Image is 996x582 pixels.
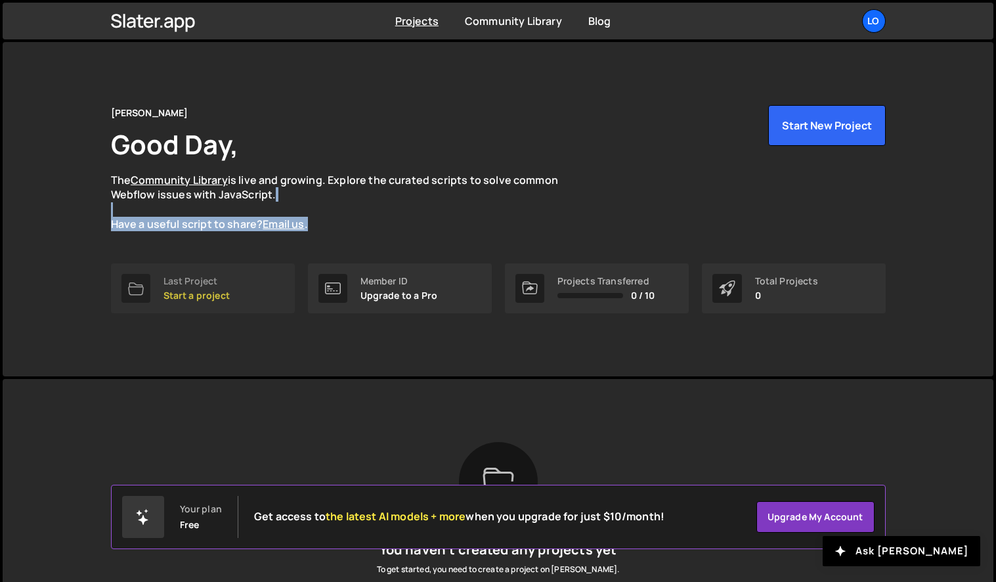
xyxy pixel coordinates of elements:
[254,510,664,523] h2: Get access to when you upgrade for just $10/month!
[465,14,562,28] a: Community Library
[111,105,188,121] div: [PERSON_NAME]
[180,520,200,530] div: Free
[768,105,886,146] button: Start New Project
[360,276,438,286] div: Member ID
[111,126,238,162] h1: Good Day,
[755,290,818,301] p: 0
[755,276,818,286] div: Total Projects
[326,509,466,524] span: the latest AI models + more
[395,14,439,28] a: Projects
[823,536,980,566] button: Ask [PERSON_NAME]
[111,263,295,313] a: Last Project Start a project
[631,290,655,301] span: 0 / 10
[360,290,438,301] p: Upgrade to a Pro
[263,217,304,231] a: Email us
[377,563,620,576] p: To get started, you need to create a project on [PERSON_NAME].
[756,501,875,533] a: Upgrade my account
[163,276,230,286] div: Last Project
[862,9,886,33] a: Lo
[557,276,655,286] div: Projects Transferred
[377,542,620,558] h5: You haven’t created any projects yet
[180,504,222,514] div: Your plan
[111,173,584,232] p: The is live and growing. Explore the curated scripts to solve common Webflow issues with JavaScri...
[588,14,611,28] a: Blog
[163,290,230,301] p: Start a project
[131,173,228,187] a: Community Library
